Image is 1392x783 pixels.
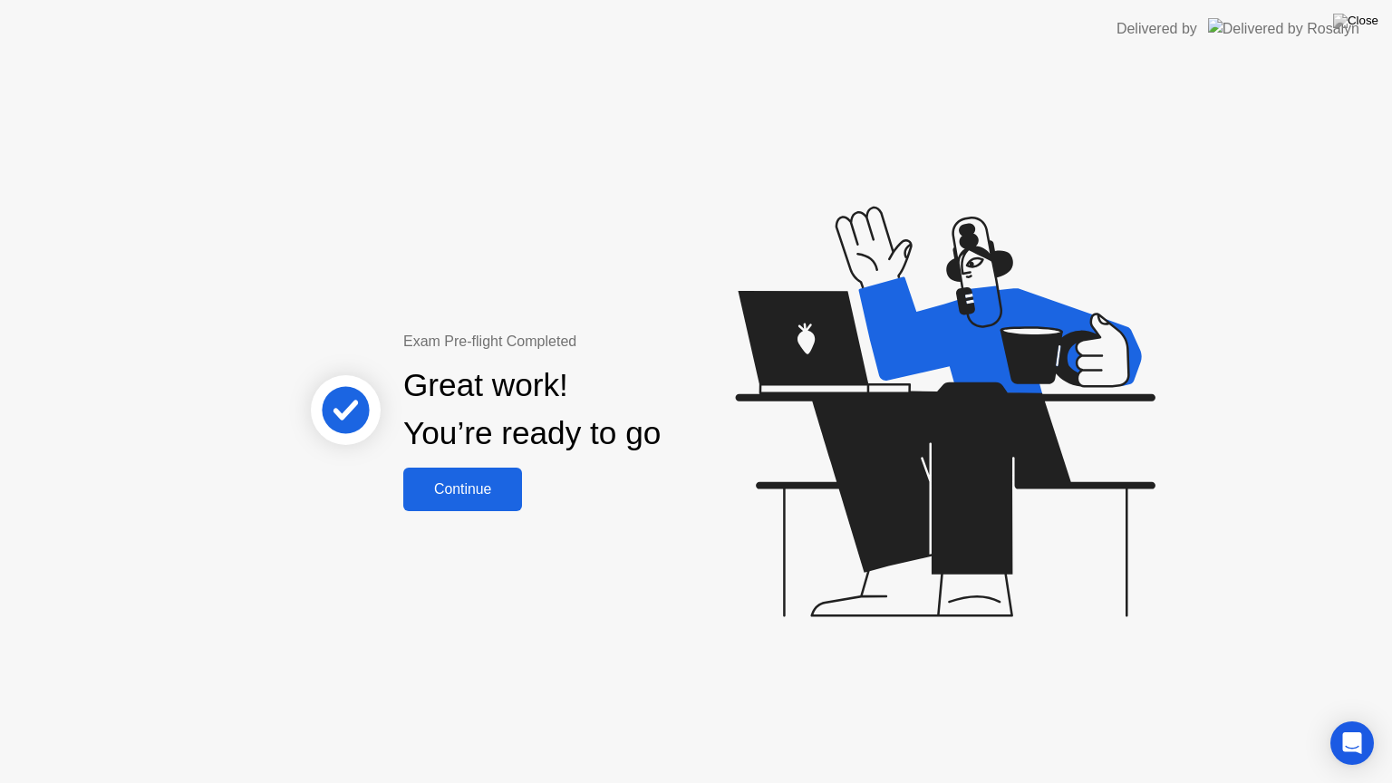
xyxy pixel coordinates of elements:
[403,362,661,458] div: Great work! You’re ready to go
[1330,721,1374,765] div: Open Intercom Messenger
[1208,18,1359,39] img: Delivered by Rosalyn
[1116,18,1197,40] div: Delivered by
[409,481,517,498] div: Continue
[1333,14,1378,28] img: Close
[403,331,778,353] div: Exam Pre-flight Completed
[403,468,522,511] button: Continue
